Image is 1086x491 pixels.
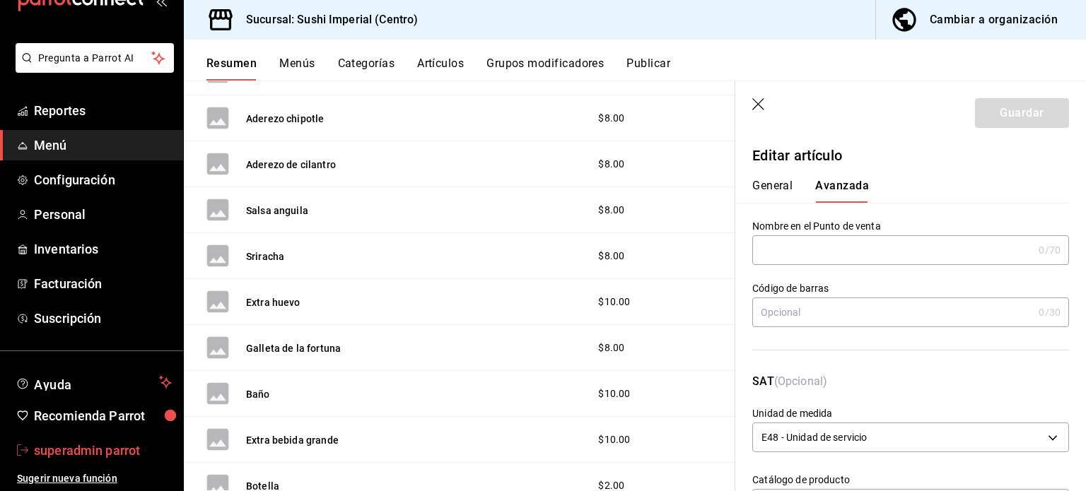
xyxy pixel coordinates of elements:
span: superadmin parrot [34,441,172,460]
button: General [752,179,793,203]
button: Resumen [206,57,257,81]
h3: Sucursal: Sushi Imperial (Centro) [235,11,418,28]
button: Grupos modificadores [486,57,604,81]
button: Artículos [417,57,464,81]
span: $10.00 [598,386,630,401]
span: Sugerir nueva función [17,471,172,486]
p: (Opcional) [752,373,1069,407]
span: Ayuda [34,374,153,391]
p: Editar artículo [752,145,1069,166]
div: E48 - Unidad de servicio [752,422,1069,452]
input: Opcional [752,298,1033,326]
span: Configuración [34,170,172,189]
button: Aderezo de cilantro [246,158,336,172]
span: Personal [34,205,172,224]
div: 0 /30 [1039,305,1061,319]
div: navigation tabs [206,57,1086,81]
button: Menús [279,57,315,81]
div: navigation tabs [752,179,1052,203]
button: Sriracha [246,249,284,264]
button: Publicar [626,57,670,81]
span: $10.00 [598,432,630,447]
strong: SAT [752,374,773,388]
button: Galleta de la fortuna [246,341,341,355]
button: Pregunta a Parrot AI [16,43,174,73]
button: Avanzada [815,179,869,203]
span: Menú [34,136,172,155]
label: Catálogo de producto [752,475,1069,485]
button: Categorías [338,57,395,81]
label: Unidad de medida [752,408,1069,418]
div: 0 /70 [1039,243,1061,257]
span: Facturación [34,274,172,293]
div: Cambiar a organización [930,10,1058,30]
span: Pregunta a Parrot AI [38,51,152,66]
button: Extra huevo [246,295,300,309]
label: Código de barras [752,283,1069,293]
span: Inventarios [34,239,172,259]
span: $8.00 [598,249,624,264]
button: Extra bebida grande [246,433,339,447]
label: Nombre en el Punto de venta [752,221,1069,231]
span: $8.00 [598,341,624,355]
span: Reportes [34,101,172,120]
a: Pregunta a Parrot AI [10,61,174,76]
span: $8.00 [598,111,624,126]
span: Suscripción [34,309,172,328]
span: Recomienda Parrot [34,406,172,425]
button: Baño [246,387,270,401]
span: $8.00 [598,157,624,172]
span: $10.00 [598,295,630,309]
span: $8.00 [598,203,624,218]
button: Aderezo chipotle [246,112,324,126]
button: Salsa anguila [246,203,308,218]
